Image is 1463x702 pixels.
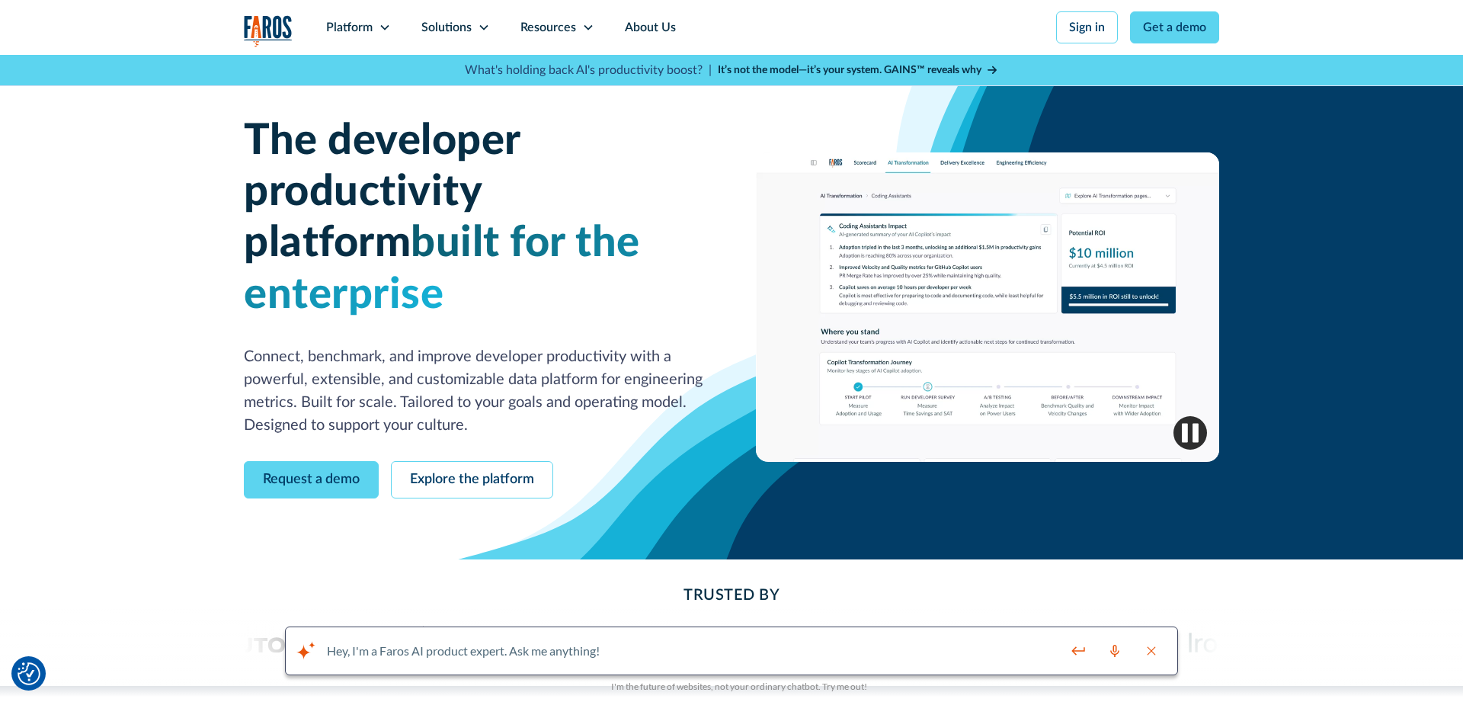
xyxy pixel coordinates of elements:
strong: It’s not the model—it’s your system. GAINS™ reveals why [718,65,981,75]
button: Cookie Settings [18,662,40,685]
button: Close search bar [1133,635,1170,667]
div: Resources [520,18,576,37]
a: It’s not the model—it’s your system. GAINS™ reveals why [718,63,998,79]
a: Get a demo [1130,11,1219,43]
p: Connect, benchmark, and improve developer productivity with a powerful, extensible, and customiza... [244,345,707,437]
h2: Trusted By [366,584,1097,607]
img: Logo of the analytics and reporting company Faros. [244,15,293,46]
button: Enter [1060,635,1096,667]
div: I'm the future of websites, not your ordinary chatbot. Try me out! [293,680,1184,694]
div: Solutions [421,18,472,37]
div: Platform [326,18,373,37]
h1: The developer productivity platform [244,116,707,321]
input: Hey, I'm a Faros AI product expert. Ask me anything! [327,643,1050,658]
span: built for the enterprise [244,222,640,316]
p: What's holding back AI's productivity boost? | [465,61,712,79]
a: Explore the platform [391,461,553,498]
img: Pause video [1173,416,1207,450]
a: Request a demo [244,461,379,498]
button: Start recording [1096,635,1133,667]
img: Revisit consent button [18,662,40,685]
div: Toggle inspiration questions [293,639,318,663]
a: home [244,15,293,46]
a: Sign in [1056,11,1118,43]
